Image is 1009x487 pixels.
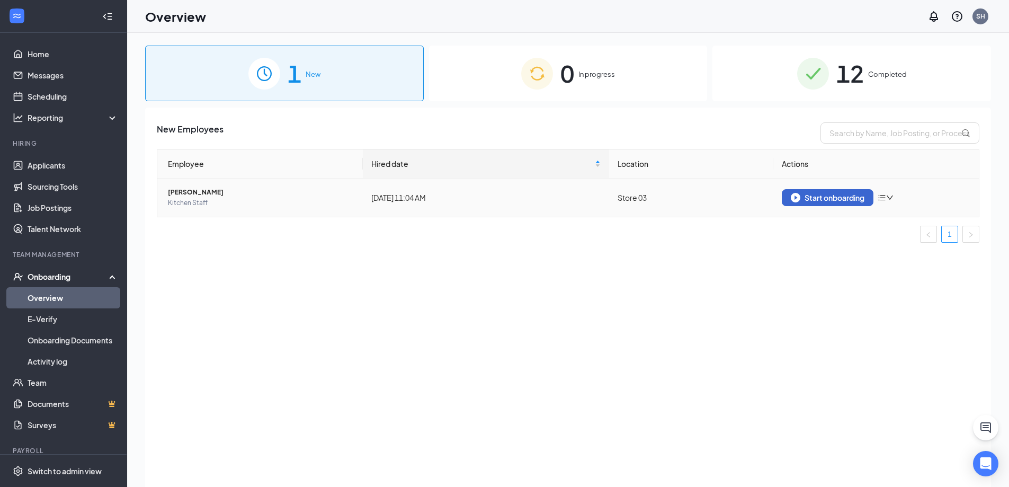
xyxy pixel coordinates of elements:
button: right [962,226,979,243]
span: bars [878,193,886,202]
li: Next Page [962,226,979,243]
span: down [886,194,894,201]
span: Kitchen Staff [168,198,354,208]
th: Location [609,149,773,179]
span: 12 [836,55,864,92]
svg: Notifications [927,10,940,23]
a: E-Verify [28,308,118,330]
svg: Collapse [102,11,113,22]
a: Overview [28,287,118,308]
span: Completed [868,69,907,79]
div: Reporting [28,112,119,123]
a: Job Postings [28,197,118,218]
span: New [306,69,320,79]
a: Talent Network [28,218,118,240]
span: left [925,232,932,238]
li: 1 [941,226,958,243]
button: ChatActive [973,415,998,440]
svg: Analysis [13,112,23,123]
svg: UserCheck [13,271,23,282]
a: Team [28,372,118,393]
a: 1 [942,226,958,242]
th: Actions [773,149,979,179]
div: Onboarding [28,271,109,282]
div: [DATE] 11:04 AM [371,192,601,203]
div: Hiring [13,139,116,148]
div: Team Management [13,250,116,259]
input: Search by Name, Job Posting, or Process [820,122,979,144]
svg: QuestionInfo [951,10,963,23]
h1: Overview [145,7,206,25]
div: SH [976,12,985,21]
div: Payroll [13,446,116,455]
span: 1 [288,55,301,92]
div: Start onboarding [791,193,864,202]
span: Hired date [371,158,593,170]
a: SurveysCrown [28,414,118,436]
button: left [920,226,937,243]
a: Sourcing Tools [28,176,118,197]
span: right [968,232,974,238]
a: Activity log [28,351,118,372]
li: Previous Page [920,226,937,243]
a: Home [28,43,118,65]
svg: WorkstreamLogo [12,11,22,21]
a: DocumentsCrown [28,393,118,414]
button: Start onboarding [782,189,873,206]
span: 0 [560,55,574,92]
div: Open Intercom Messenger [973,451,998,476]
svg: Settings [13,466,23,476]
a: Messages [28,65,118,86]
span: In progress [578,69,615,79]
a: Onboarding Documents [28,330,118,351]
td: Store 03 [609,179,773,217]
a: Scheduling [28,86,118,107]
div: Switch to admin view [28,466,102,476]
a: Applicants [28,155,118,176]
svg: ChatActive [979,421,992,434]
th: Employee [157,149,363,179]
span: New Employees [157,122,224,144]
span: [PERSON_NAME] [168,187,354,198]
